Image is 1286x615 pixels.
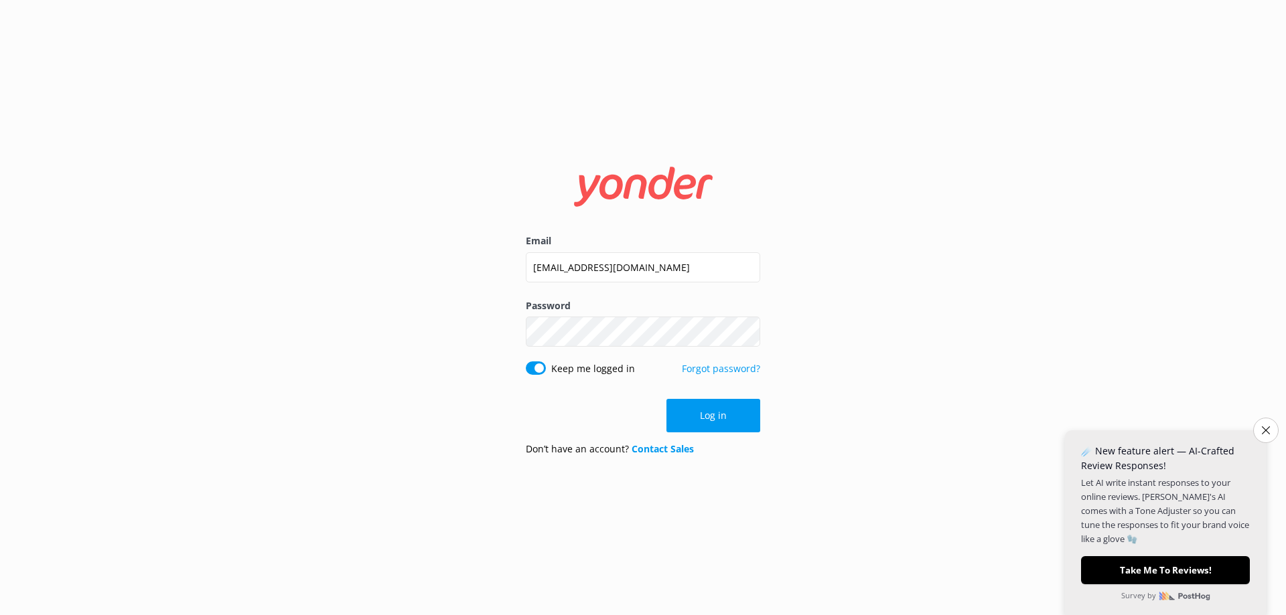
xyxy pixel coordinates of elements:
[551,361,635,376] label: Keep me logged in
[682,362,760,375] a: Forgot password?
[526,252,760,282] input: user@emailaddress.com
[526,298,760,313] label: Password
[666,399,760,432] button: Log in
[526,442,694,456] p: Don’t have an account?
[526,234,760,248] label: Email
[733,319,760,345] button: Show password
[632,442,694,455] a: Contact Sales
